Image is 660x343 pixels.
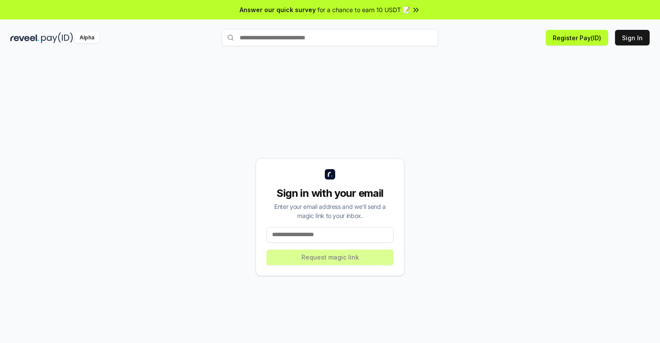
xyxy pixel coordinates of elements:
img: reveel_dark [10,32,39,43]
div: Sign in with your email [266,186,394,200]
img: pay_id [41,32,73,43]
button: Sign In [615,30,650,45]
span: Answer our quick survey [240,5,316,14]
button: Register Pay(ID) [546,30,608,45]
img: logo_small [325,169,335,180]
span: for a chance to earn 10 USDT 📝 [317,5,410,14]
div: Enter your email address and we’ll send a magic link to your inbox. [266,202,394,220]
div: Alpha [75,32,99,43]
